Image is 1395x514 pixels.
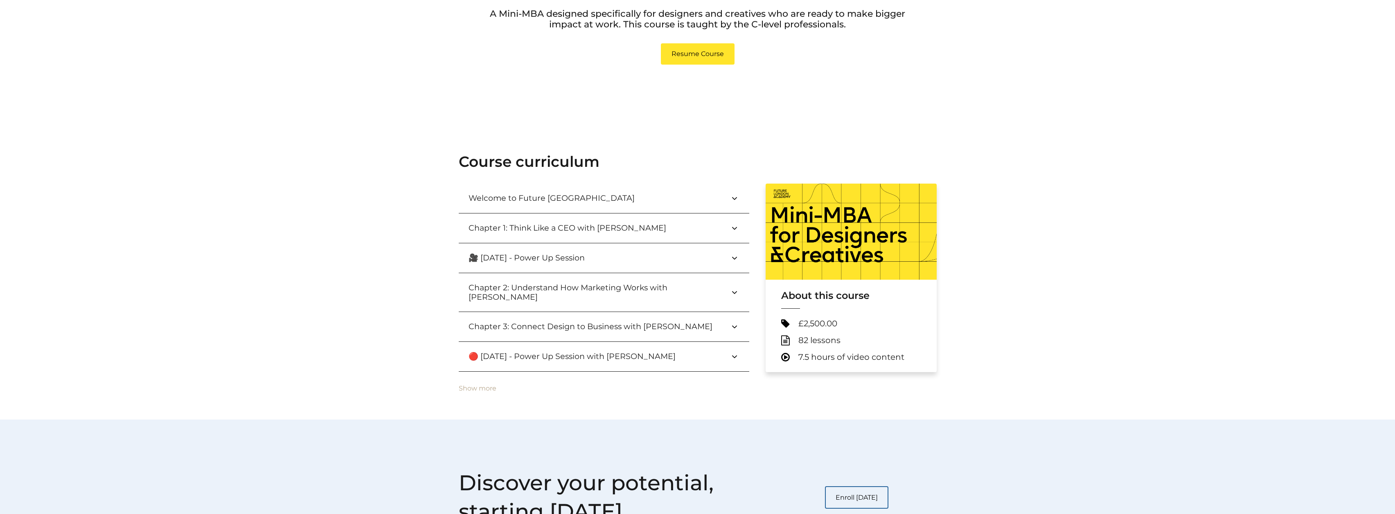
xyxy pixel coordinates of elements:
[798,319,837,329] span: £2,500.00
[469,283,730,302] h3: Chapter 2: Understand How Marketing Works with [PERSON_NAME]
[459,153,937,171] h2: Course curriculum
[469,253,598,263] h3: 🎥 [DATE] - Power Up Session
[459,184,749,213] button: Welcome to Future [GEOGRAPHIC_DATA]
[469,322,726,331] h3: Chapter 3: Connect Design to Business with [PERSON_NAME]
[482,9,913,30] p: A Mini-MBA designed specifically for designers and creatives who are ready to make bigger impact ...
[798,335,841,346] span: 82 lessons
[459,213,749,243] button: Chapter 1: Think Like a CEO with [PERSON_NAME]
[459,243,749,273] button: 🎥 [DATE] - Power Up Session
[661,43,735,65] a: Resume Course
[459,273,749,312] button: Chapter 2: Understand How Marketing Works with [PERSON_NAME]
[469,193,648,203] h3: Welcome to Future [GEOGRAPHIC_DATA]
[798,352,904,362] span: 7.5 hours of video content
[459,342,749,371] button: 🔴 [DATE] - Power Up Session with [PERSON_NAME]
[459,385,496,392] button: Show more
[459,312,749,341] button: Chapter 3: Connect Design to Business with [PERSON_NAME]
[469,223,679,233] h3: Chapter 1: Think Like a CEO with [PERSON_NAME]
[469,352,689,361] h3: 🔴 [DATE] - Power Up Session with [PERSON_NAME]
[781,290,921,302] h3: About this course
[825,486,888,509] a: Enroll [DATE]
